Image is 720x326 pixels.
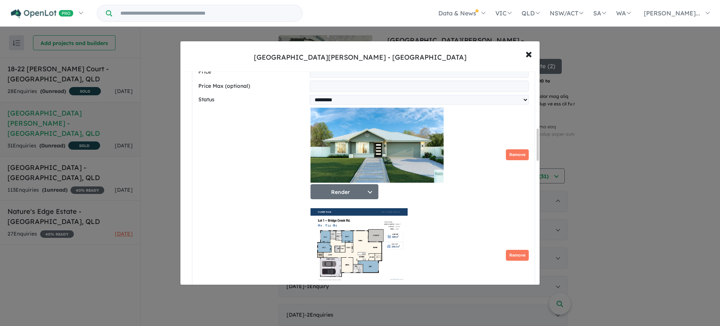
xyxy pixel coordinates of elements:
[525,45,532,62] span: ×
[310,285,378,300] button: Floorplan
[506,149,529,160] button: Remove
[11,9,73,18] img: Openlot PRO Logo White
[506,250,529,261] button: Remove
[254,53,466,62] div: [GEOGRAPHIC_DATA][PERSON_NAME] - [GEOGRAPHIC_DATA]
[114,5,301,21] input: Try estate name, suburb, builder or developer
[310,184,378,199] button: Render
[198,68,307,77] label: Price
[310,208,408,283] img: Maleny Meadows Estate - Maleny - Lot 1 Floorplan
[198,82,307,91] label: Price Max (optional)
[198,95,307,104] label: Status
[310,108,444,183] img: Maleny Meadows Estate - Maleny - Lot 1 Render
[644,9,700,17] span: [PERSON_NAME]...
